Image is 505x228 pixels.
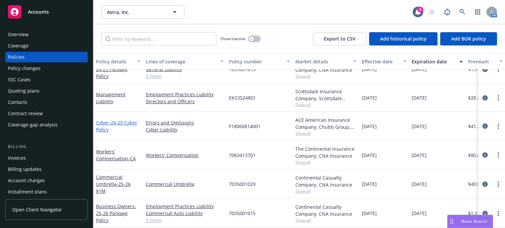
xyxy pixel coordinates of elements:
[295,130,356,136] span: Show all
[295,159,356,165] span: Show all
[229,123,260,130] span: F18060814001
[481,180,489,188] a: circleInformation
[96,203,136,223] a: Business Owners
[468,94,492,101] span: $28,664.00
[8,97,27,108] div: Contacts
[101,32,216,45] input: Filter by keyword...
[146,98,224,105] a: Directors and Officers
[441,5,454,19] a: Report a Bug
[5,143,88,150] div: Billing
[8,119,57,130] div: Coverage gap analysis
[146,210,224,217] a: Commercial Auto Liability
[362,123,377,130] span: [DATE]
[456,5,469,19] a: Search
[324,36,355,42] span: Export to CSV
[229,181,255,188] span: 7035001029
[461,218,487,224] span: Nova Assist
[96,58,133,65] div: Policy details
[468,210,489,217] span: $1,834.00
[8,40,29,51] div: Coverage
[8,86,40,96] div: Quoting plans
[412,94,427,101] span: [DATE]
[440,32,497,45] button: Add BOR policy
[447,215,493,228] button: Nova Assist
[146,152,224,159] a: Workers' Compensation
[295,203,356,217] div: Continental Casualty Company, CNA Insurance
[5,108,88,119] a: Contract review
[293,53,359,69] button: Market details
[8,108,43,119] div: Contract review
[412,152,427,159] span: [DATE]
[362,58,399,65] div: Effective date
[12,206,62,213] span: Open Client Navigator
[8,63,41,74] div: Policy changes
[412,210,427,217] span: [DATE]
[96,181,131,194] span: - 25-26 $1M
[494,180,502,188] a: more
[313,32,366,45] button: Export to CSV
[494,209,502,217] a: more
[96,91,126,105] a: Management Liability
[226,53,293,69] button: Policy number
[295,145,356,159] div: The Continental Insurance Company, CNA Insurance
[8,29,29,40] div: Overview
[8,74,31,85] div: SSC Cases
[28,9,49,15] span: Accounts
[5,153,88,163] a: Invoices
[229,152,255,159] span: 7063413701
[5,86,88,96] a: Quoting plans
[295,217,356,223] span: Show all
[229,210,255,217] span: 7035001015
[362,181,377,188] span: [DATE]
[5,3,88,21] a: Accounts
[8,52,25,62] div: Policies
[448,215,456,228] div: Drag to move
[5,52,88,62] a: Policies
[5,29,88,40] a: Overview
[229,94,256,101] span: EKS3524801
[362,152,377,159] span: [DATE]
[409,53,465,69] button: Expiration date
[481,122,489,130] a: circleInformation
[295,88,356,102] div: Scottsdale Insurance Company, Scottsdale Insurance Company (Nationwide), RT Specialty Insurance S...
[295,73,356,79] span: Show all
[146,91,224,98] a: Employment Practices Liability
[417,7,423,13] div: 5
[468,152,485,159] span: $902.00
[5,63,88,74] a: Policy changes
[146,181,224,188] a: Commercial Umbrella
[8,187,47,197] div: Installment plans
[5,187,88,197] a: Installment plans
[362,210,377,217] span: [DATE]
[146,119,224,126] a: Errors and Omissions
[295,116,356,130] div: ACE American Insurance Company, Chubb Group, RT Specialty Insurance Services, LLC (RSG Specialty,...
[359,53,409,69] button: Effective date
[295,58,349,65] div: Market details
[107,9,164,16] span: Astra, Inc.
[494,94,502,102] a: more
[5,74,88,85] a: SSC Cases
[146,126,224,133] a: Cyber Liability
[5,40,88,51] a: Coverage
[8,164,42,175] div: Billing updates
[146,217,224,224] a: 2 more
[471,5,484,19] a: Switch app
[425,5,439,19] a: Start snowing
[146,203,224,210] a: Employment Practices Liability
[468,181,485,188] span: $400.00
[295,102,356,108] span: Show all
[412,58,455,65] div: Expiration date
[412,123,427,130] span: [DATE]
[5,175,88,186] a: Account charges
[494,122,502,130] a: more
[93,53,143,69] button: Policy details
[481,151,489,159] a: circleInformation
[295,174,356,188] div: Continental Casualty Company, CNA Insurance
[220,36,246,41] span: Show inactive
[412,181,427,188] span: [DATE]
[5,119,88,130] a: Coverage gap analysis
[5,164,88,175] a: Billing updates
[494,151,502,159] a: more
[295,188,356,194] span: Show all
[481,94,489,102] a: circleInformation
